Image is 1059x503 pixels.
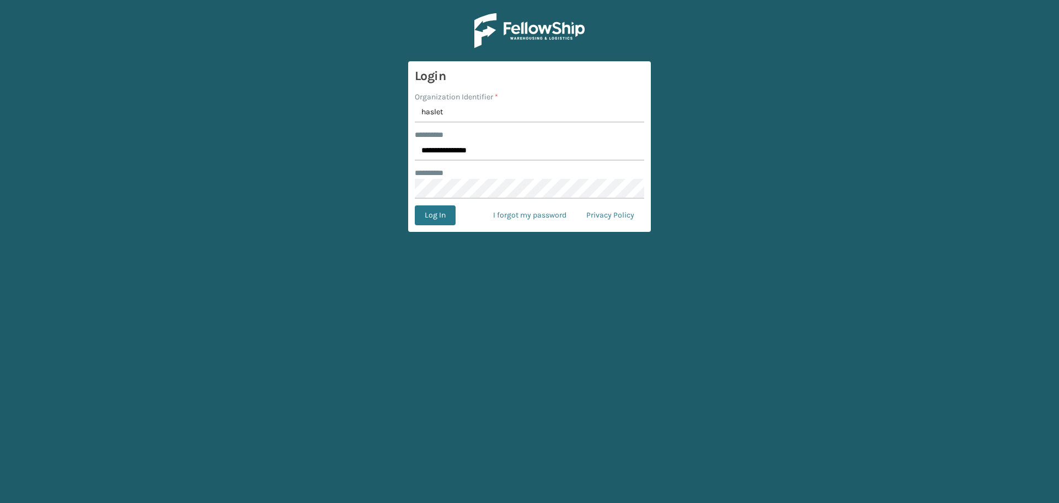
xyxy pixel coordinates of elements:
[415,205,456,225] button: Log In
[415,68,644,84] h3: Login
[576,205,644,225] a: Privacy Policy
[483,205,576,225] a: I forgot my password
[474,13,585,48] img: Logo
[415,91,498,103] label: Organization Identifier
